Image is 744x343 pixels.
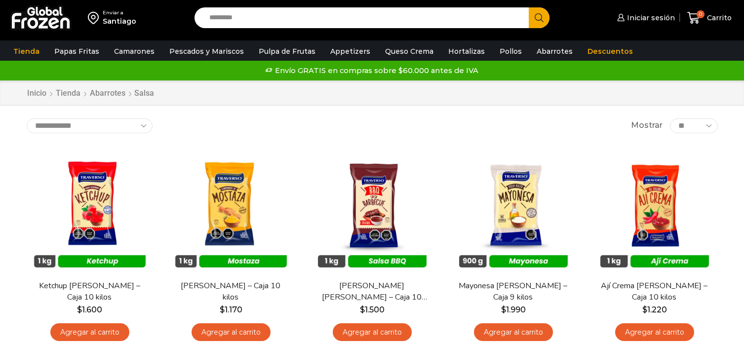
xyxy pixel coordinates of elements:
div: Enviar a [103,9,136,16]
a: [PERSON_NAME] [PERSON_NAME] – Caja 10 kilos [315,280,429,303]
span: Carrito [705,13,732,23]
a: Camarones [109,42,159,61]
span: $ [360,305,365,314]
select: Pedido de la tienda [27,118,153,133]
a: Abarrotes [532,42,578,61]
bdi: 1.500 [360,305,385,314]
a: Pollos [495,42,527,61]
bdi: 1.600 [77,305,102,314]
span: Mostrar [631,120,663,131]
a: Hortalizas [443,42,490,61]
a: Abarrotes [89,88,126,99]
span: 0 [697,10,705,18]
span: $ [77,305,82,314]
a: Tienda [8,42,44,61]
a: Descuentos [583,42,638,61]
a: Papas Fritas [49,42,104,61]
span: $ [642,305,647,314]
span: $ [501,305,506,314]
a: Agregar al carrito: “Ají Crema Traverso - Caja 10 kilos” [615,323,694,342]
a: Ají Crema [PERSON_NAME] – Caja 10 kilos [597,280,711,303]
a: Agregar al carrito: “Mayonesa Traverso - Caja 9 kilos” [474,323,553,342]
span: Iniciar sesión [625,13,675,23]
a: Agregar al carrito: “Salsa Barbacue Traverso - Caja 10 kilos” [333,323,412,342]
a: Tienda [55,88,81,99]
h1: Salsa [134,88,154,98]
div: Santiago [103,16,136,26]
bdi: 1.170 [220,305,242,314]
span: $ [220,305,225,314]
nav: Breadcrumb [27,88,154,99]
bdi: 1.220 [642,305,667,314]
img: address-field-icon.svg [88,9,103,26]
a: Pulpa de Frutas [254,42,320,61]
a: [PERSON_NAME] – Caja 10 kilos [174,280,287,303]
a: Iniciar sesión [615,8,675,28]
bdi: 1.990 [501,305,526,314]
a: Pescados y Mariscos [164,42,249,61]
a: Appetizers [325,42,375,61]
a: Inicio [27,88,47,99]
a: Agregar al carrito: “Ketchup Traverso - Caja 10 kilos” [50,323,129,342]
a: 0 Carrito [685,6,734,30]
button: Search button [529,7,549,28]
a: Agregar al carrito: “Mostaza Traverso - Caja 10 kilos” [192,323,271,342]
a: Queso Crema [380,42,438,61]
a: Mayonesa [PERSON_NAME] – Caja 9 kilos [456,280,570,303]
a: Ketchup [PERSON_NAME] – Caja 10 kilos [33,280,146,303]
